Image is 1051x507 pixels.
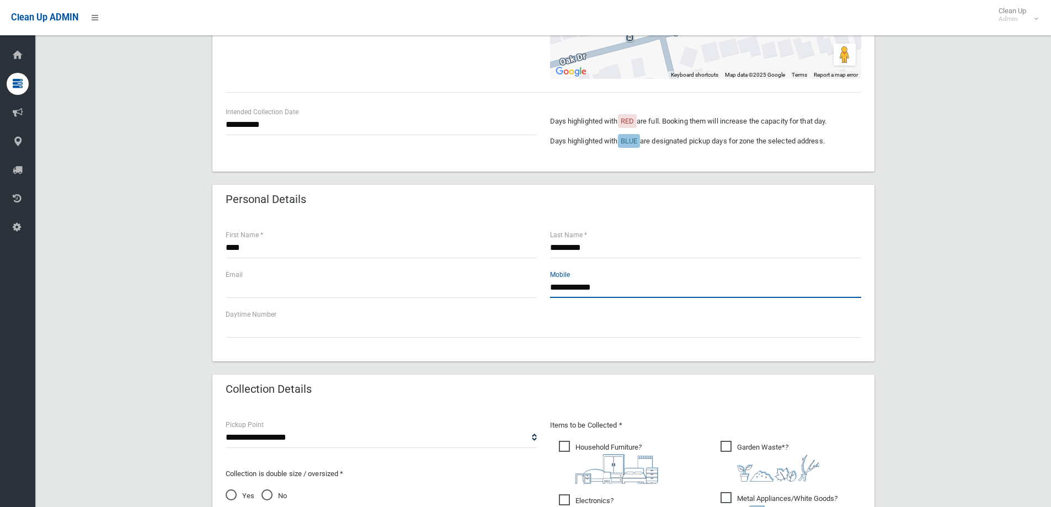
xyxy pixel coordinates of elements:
[550,115,861,128] p: Days highlighted with are full. Booking them will increase the capacity for that day.
[553,65,589,79] a: Open this area in Google Maps (opens a new window)
[550,135,861,148] p: Days highlighted with are designated pickup days for zone the selected address.
[671,71,718,79] button: Keyboard shortcuts
[575,454,658,484] img: aa9efdbe659d29b613fca23ba79d85cb.png
[575,443,658,484] i: ?
[814,72,858,78] a: Report a map error
[212,378,325,400] header: Collection Details
[262,489,287,503] span: No
[226,467,537,481] p: Collection is double size / oversized *
[737,454,820,482] img: 4fd8a5c772b2c999c83690221e5242e0.png
[226,489,254,503] span: Yes
[999,15,1026,23] small: Admin
[834,44,856,66] button: Drag Pegman onto the map to open Street View
[621,117,634,125] span: RED
[553,65,589,79] img: Google
[725,72,785,78] span: Map data ©2025 Google
[737,443,820,482] i: ?
[559,441,658,484] span: Household Furniture
[792,72,807,78] a: Terms (opens in new tab)
[721,441,820,482] span: Garden Waste*
[11,12,78,23] span: Clean Up ADMIN
[212,189,319,210] header: Personal Details
[550,419,861,432] p: Items to be Collected *
[993,7,1037,23] span: Clean Up
[621,137,637,145] span: BLUE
